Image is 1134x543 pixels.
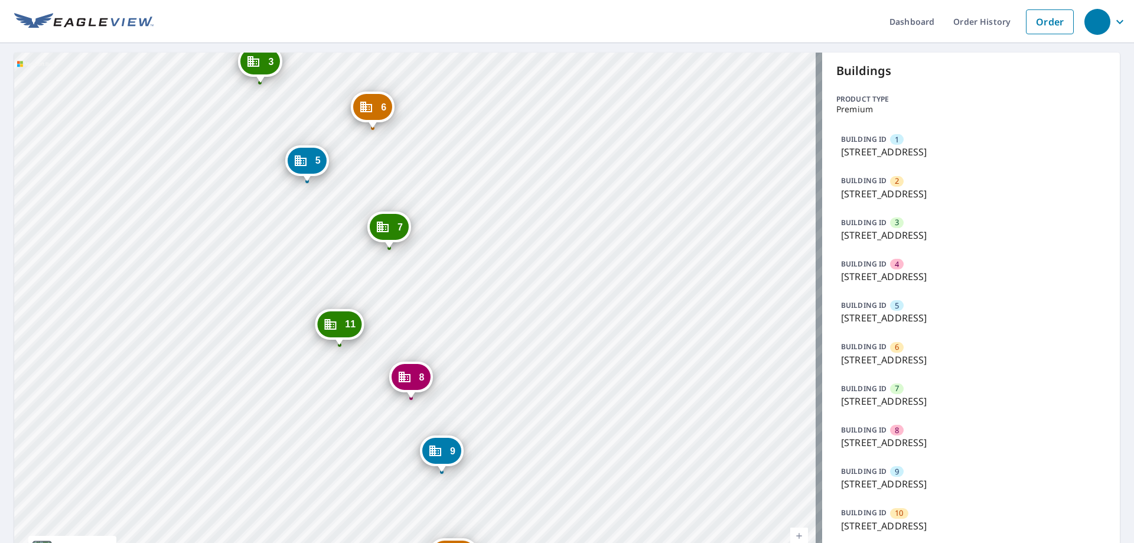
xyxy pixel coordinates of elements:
p: [STREET_ADDRESS] [841,477,1101,491]
span: 11 [345,320,356,329]
p: BUILDING ID [841,259,887,269]
span: 7 [397,223,403,232]
p: BUILDING ID [841,466,887,476]
p: BUILDING ID [841,383,887,394]
span: 8 [895,425,899,436]
p: BUILDING ID [841,342,887,352]
span: 5 [315,156,321,165]
span: 6 [895,342,899,353]
p: [STREET_ADDRESS] [841,435,1101,450]
p: [STREET_ADDRESS] [841,519,1101,533]
span: 4 [895,259,899,270]
a: Order [1026,9,1074,34]
img: EV Logo [14,13,154,31]
div: Dropped pin, building 3, Commercial property, 4539 University Pkwy San Bernardino, CA 92407 [238,46,282,83]
p: BUILDING ID [841,134,887,144]
p: [STREET_ADDRESS] [841,145,1101,159]
div: Dropped pin, building 9, Commercial property, 4440 University Pkwy San Bernardino, CA 92407 [420,435,464,472]
span: 5 [895,300,899,311]
div: Dropped pin, building 5, Commercial property, 1925 W College Ave San Bernardino, CA 92407 [285,145,329,182]
div: Dropped pin, building 6, Commercial property, 4244 University Pkwy San Bernardino, CA 92407 [351,92,395,128]
span: 6 [381,103,386,112]
span: 3 [268,57,273,66]
p: BUILDING ID [841,217,887,227]
p: [STREET_ADDRESS] [841,228,1101,242]
span: 10 [895,508,903,519]
span: 9 [450,447,455,456]
p: BUILDING ID [841,175,887,186]
span: 3 [895,217,899,228]
div: Dropped pin, building 8, Commercial property, 4440 University Pkwy San Bernardino, CA 92407 [389,362,433,398]
p: Buildings [836,62,1106,80]
p: [STREET_ADDRESS] [841,353,1101,367]
p: [STREET_ADDRESS] [841,187,1101,201]
span: 1 [895,134,899,145]
p: [STREET_ADDRESS] [841,394,1101,408]
p: Product type [836,94,1106,105]
div: Dropped pin, building 7, Commercial property, 1925 W College Ave San Bernardino, CA 92407 [367,212,411,248]
p: BUILDING ID [841,300,887,310]
p: [STREET_ADDRESS] [841,311,1101,325]
p: [STREET_ADDRESS] [841,269,1101,284]
span: 7 [895,383,899,394]
span: 9 [895,466,899,477]
span: 8 [419,373,425,382]
span: 2 [895,175,899,187]
p: Premium [836,105,1106,114]
p: BUILDING ID [841,425,887,435]
p: BUILDING ID [841,508,887,518]
div: Dropped pin, building 11, Commercial property, 4455 University Pkwy San Bernardino, CA 92407 [315,309,364,346]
